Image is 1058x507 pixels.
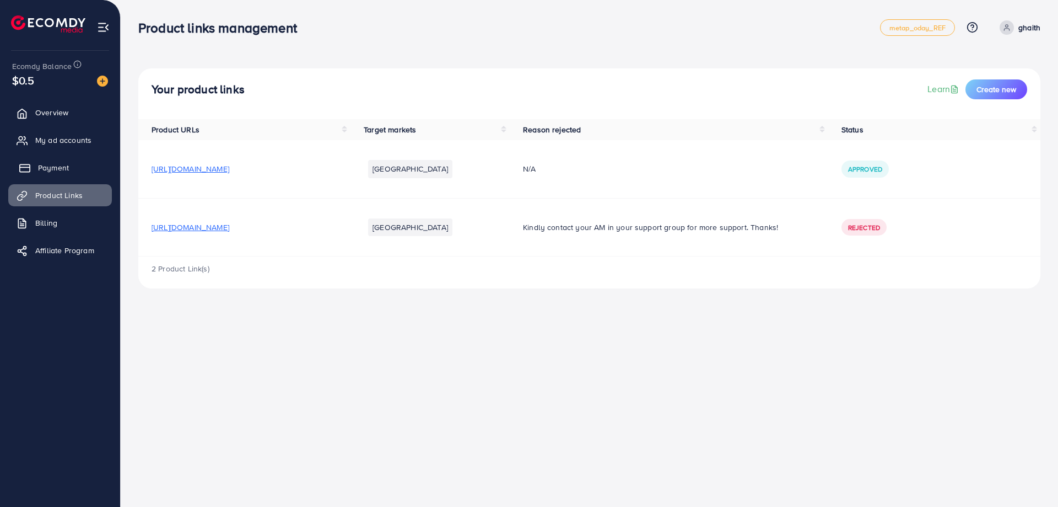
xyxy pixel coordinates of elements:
a: Affiliate Program [8,239,112,261]
span: Billing [35,217,57,228]
span: 2 Product Link(s) [152,263,209,274]
span: Ecomdy Balance [12,61,72,72]
a: metap_oday_REF [880,19,955,36]
span: Affiliate Program [35,245,94,256]
span: $0.5 [12,72,35,88]
span: Payment [38,162,69,173]
span: N/A [523,163,536,174]
h3: Product links management [138,20,306,36]
a: My ad accounts [8,129,112,151]
p: Kindly contact your AM in your support group for more support. Thanks! [523,221,815,234]
img: image [97,76,108,87]
button: Create new [965,79,1027,99]
a: Billing [8,212,112,234]
h4: Your product links [152,83,245,97]
a: ghaith [995,20,1040,35]
span: metap_oday_REF [889,24,946,31]
span: Rejected [848,223,880,232]
img: logo [11,15,85,33]
span: Target markets [364,124,416,135]
img: menu [97,21,110,34]
a: Overview [8,102,112,124]
a: Product Links [8,184,112,206]
span: My ad accounts [35,135,91,146]
iframe: Chat [1011,457,1050,499]
p: ghaith [1018,21,1040,34]
span: Approved [848,164,882,174]
li: [GEOGRAPHIC_DATA] [368,160,452,178]
a: Learn [927,83,961,95]
a: Payment [8,157,112,179]
li: [GEOGRAPHIC_DATA] [368,218,452,236]
span: Overview [35,107,68,118]
span: [URL][DOMAIN_NAME] [152,163,229,174]
span: Product Links [35,190,83,201]
span: Status [841,124,863,135]
span: [URL][DOMAIN_NAME] [152,222,229,233]
span: Reason rejected [523,124,581,135]
span: Product URLs [152,124,199,135]
span: Create new [976,84,1016,95]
